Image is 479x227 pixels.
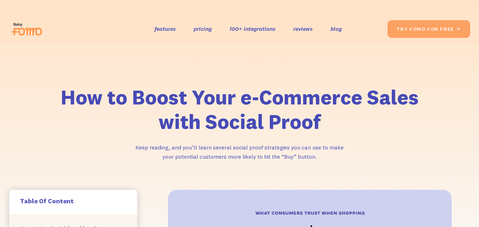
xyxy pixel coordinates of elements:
a: 100+ integrations [229,24,275,34]
h5: Table Of Content [20,197,127,205]
a: pricing [194,24,212,34]
a: blog [330,24,342,34]
h1: How to Boost Your e-Commerce Sales with Social Proof [59,85,420,134]
a: reviews [293,24,313,34]
a: try fomo for free [388,20,470,38]
span:  [456,26,461,32]
a: features [155,24,176,34]
p: Keep reading, and you’ll learn several social proof strategies you can use to make your potential... [133,143,346,161]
